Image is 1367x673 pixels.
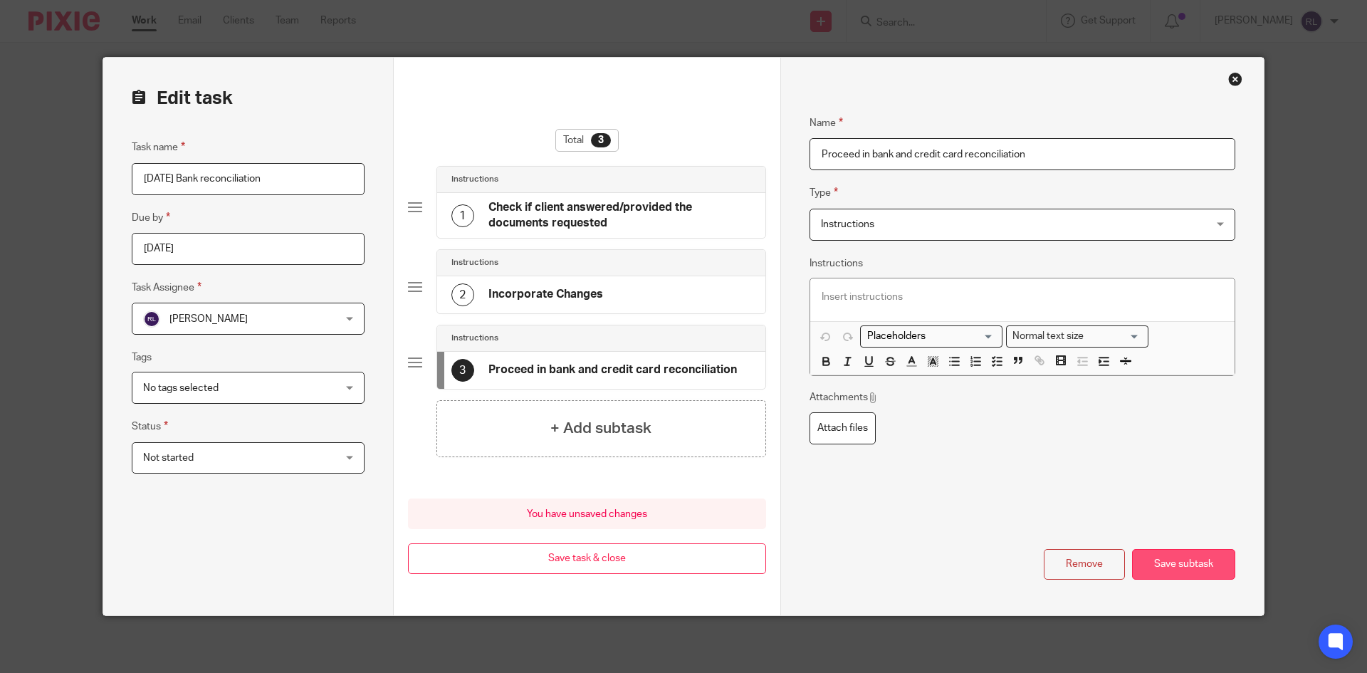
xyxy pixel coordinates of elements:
span: Not started [143,453,194,463]
div: 2 [451,283,474,306]
h4: + Add subtask [550,417,651,439]
span: [PERSON_NAME] [169,314,248,324]
button: Save subtask [1132,549,1235,580]
div: Total [555,129,619,152]
div: Placeholders [860,325,1002,348]
input: Pick a date [132,233,365,265]
img: svg%3E [143,311,160,328]
h4: Proceed in bank and credit card reconciliation [488,362,737,377]
h4: Instructions [451,174,498,185]
p: Attachments [810,390,879,405]
label: Name [810,115,843,131]
div: You have unsaved changes [408,499,766,529]
label: Attach files [810,412,876,444]
h4: Instructions [451,257,498,268]
label: Task name [132,139,185,155]
input: Search for option [862,329,994,344]
h4: Incorporate Changes [488,287,603,302]
button: Save task & close [408,543,766,574]
div: Text styles [1006,325,1148,348]
div: Search for option [860,325,1002,348]
h4: Check if client answered/provided the documents requested [488,200,751,231]
label: Due by [132,209,170,226]
div: 1 [451,204,474,227]
h4: Instructions [451,333,498,344]
label: Task Assignee [132,279,201,296]
div: 3 [451,359,474,382]
label: Tags [132,350,152,365]
h2: Edit task [132,86,365,110]
label: Instructions [810,256,863,271]
input: Search for option [1089,329,1140,344]
label: Type [810,184,838,201]
div: Search for option [1006,325,1148,348]
span: No tags selected [143,383,219,393]
label: Status [132,418,168,434]
span: Normal text size [1010,329,1087,344]
span: Instructions [821,219,874,229]
div: Close this dialog window [1228,72,1242,86]
button: Remove [1044,549,1125,580]
div: 3 [591,133,611,147]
